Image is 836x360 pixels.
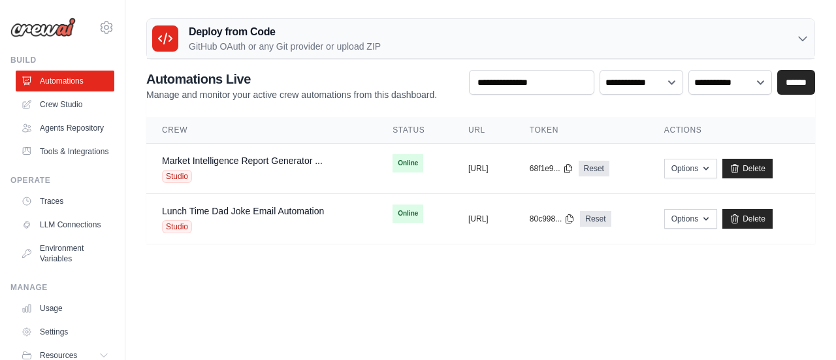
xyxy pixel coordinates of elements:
a: Market Intelligence Report Generator ... [162,155,323,166]
img: Logo [10,18,76,37]
a: Crew Studio [16,94,114,115]
button: Options [664,209,717,229]
p: Manage and monitor your active crew automations from this dashboard. [146,88,437,101]
a: Settings [16,321,114,342]
a: Reset [580,211,611,227]
button: Options [664,159,717,178]
button: 80c998... [530,214,575,224]
span: Studio [162,220,192,233]
th: Crew [146,117,377,144]
a: Delete [722,159,773,178]
div: Operate [10,175,114,186]
a: Delete [722,209,773,229]
th: Status [377,117,453,144]
a: Environment Variables [16,238,114,269]
div: Build [10,55,114,65]
a: LLM Connections [16,214,114,235]
span: Online [393,205,423,223]
span: Studio [162,170,192,183]
a: Automations [16,71,114,91]
a: Usage [16,298,114,319]
th: Token [514,117,649,144]
h2: Automations Live [146,70,437,88]
a: Lunch Time Dad Joke Email Automation [162,206,324,216]
a: Traces [16,191,114,212]
th: URL [453,117,514,144]
p: GitHub OAuth or any Git provider or upload ZIP [189,40,381,53]
th: Actions [649,117,815,144]
button: 68f1e9... [530,163,573,174]
a: Reset [579,161,609,176]
a: Agents Repository [16,118,114,139]
span: Online [393,154,423,172]
a: Tools & Integrations [16,141,114,162]
div: Manage [10,282,114,293]
h3: Deploy from Code [189,24,381,40]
